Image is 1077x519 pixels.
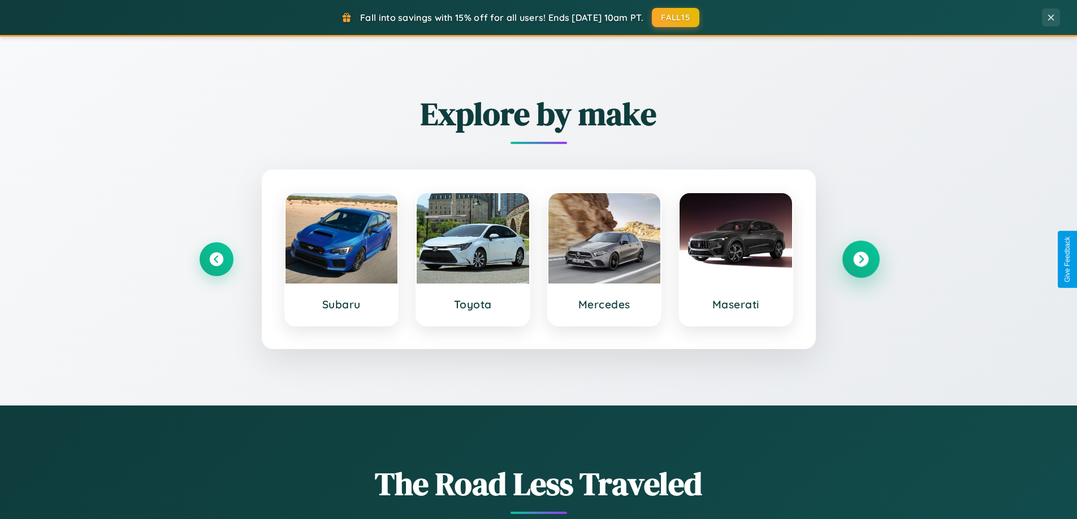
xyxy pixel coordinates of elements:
[200,462,878,505] h1: The Road Less Traveled
[297,298,387,311] h3: Subaru
[691,298,781,311] h3: Maserati
[360,12,643,23] span: Fall into savings with 15% off for all users! Ends [DATE] 10am PT.
[1063,237,1071,282] div: Give Feedback
[200,92,878,136] h2: Explore by make
[560,298,650,311] h3: Mercedes
[652,8,699,27] button: FALL15
[428,298,518,311] h3: Toyota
